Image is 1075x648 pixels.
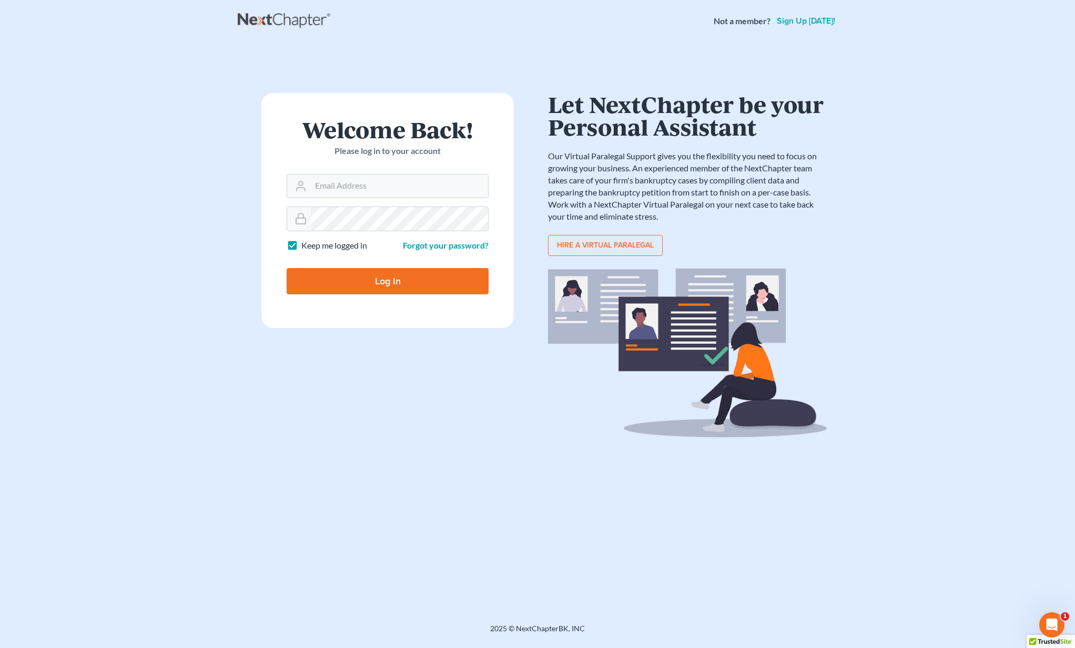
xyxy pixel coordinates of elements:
[548,269,827,437] img: virtual_paralegal_bg-b12c8cf30858a2b2c02ea913d52db5c468ecc422855d04272ea22d19010d70dc.svg
[1061,612,1069,621] span: 1
[548,93,827,138] h1: Let NextChapter be your Personal Assistant
[403,240,489,250] a: Forgot your password?
[311,174,488,198] input: Email Address
[714,15,770,27] strong: Not a member?
[1039,612,1064,637] iframe: Intercom live chat
[287,145,489,157] p: Please log in to your account
[238,623,837,642] div: 2025 © NextChapterBK, INC
[548,150,827,222] p: Our Virtual Paralegal Support gives you the flexibility you need to focus on growing your busines...
[287,118,489,141] h1: Welcome Back!
[548,235,663,256] a: Hire a virtual paralegal
[775,17,837,25] a: Sign up [DATE]!
[301,240,367,252] label: Keep me logged in
[287,268,489,294] input: Log In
